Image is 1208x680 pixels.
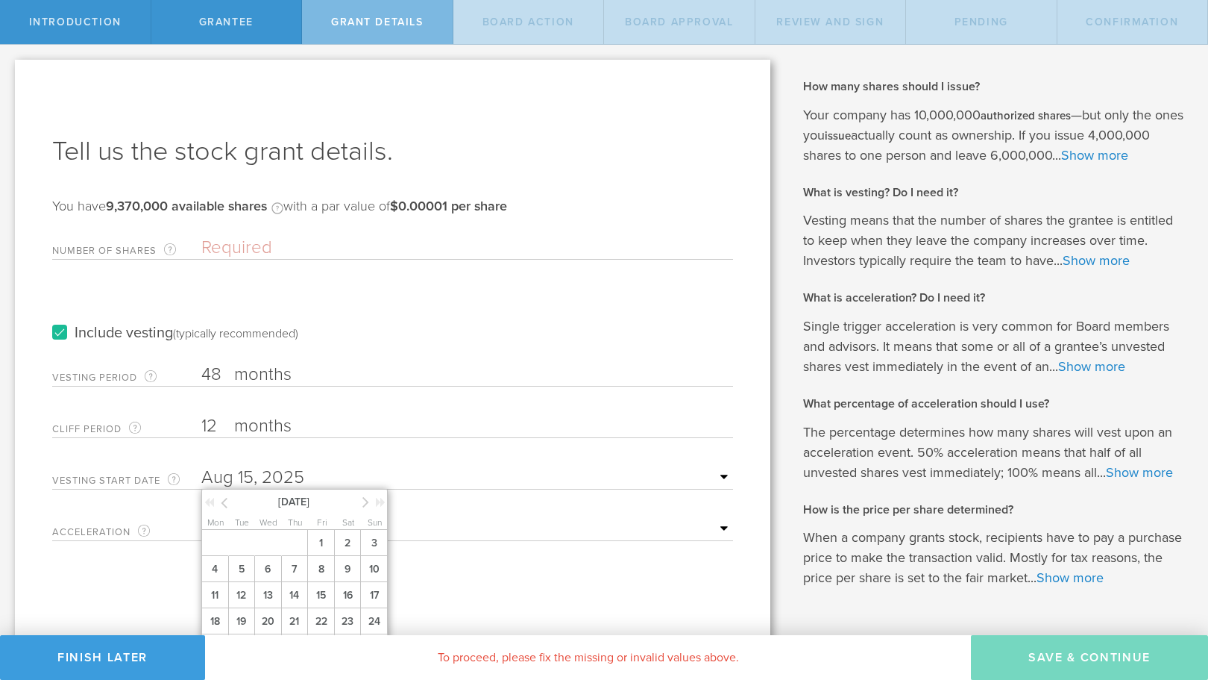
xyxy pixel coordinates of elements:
[201,415,733,437] input: Number of months
[360,556,387,582] span: 10
[360,634,388,661] span: 31
[29,16,122,28] span: Introduction
[52,325,298,341] label: Include vesting
[803,396,1186,412] h2: What percentage of acceleration should I use?
[234,415,383,440] label: months
[803,184,1186,201] h2: What is vesting? Do I need it?
[307,582,334,608] span: 15
[1063,252,1130,269] a: Show more
[201,634,228,661] span: 25
[254,556,281,582] span: 6
[201,608,228,634] span: 18
[207,517,224,528] span: Mon
[205,635,971,680] div: To proceed, please fix the missing or invalid values above.
[776,16,884,28] span: Review and Sign
[281,608,308,634] span: 21
[1086,16,1178,28] span: Confirmation
[52,523,201,540] label: Acceleration
[825,129,851,143] b: issue
[288,517,302,528] span: Thu
[803,78,1186,95] h2: How many shares should I issue?
[317,517,327,528] span: Fri
[234,364,383,389] label: months
[254,634,281,661] span: 27
[360,530,387,556] span: 3
[331,16,424,28] span: Grant Details
[254,582,281,608] span: 13
[360,582,387,608] span: 17
[1058,358,1125,375] a: Show more
[281,582,308,608] span: 14
[803,290,1186,306] h2: What is acceleration? Do I need it?
[307,608,334,634] span: 22
[201,556,228,582] span: 4
[803,528,1186,588] p: When a company grants stock, recipients have to pay a purchase price to make the transaction vali...
[334,582,361,608] span: 16
[334,608,361,634] span: 23
[334,556,361,582] span: 9
[228,582,255,608] span: 12
[803,422,1186,483] p: The percentage determines how many shares will vest upon an acceleration event. 50% acceleration ...
[307,530,334,556] span: 1
[981,109,1071,122] b: authorized shares
[281,634,308,661] span: 28
[1106,464,1173,481] a: Show more
[52,369,201,386] label: Vesting Period
[52,134,733,169] h1: Tell us the stock grant details.
[971,635,1208,680] button: Save & Continue
[228,634,255,661] span: 26
[334,634,361,661] span: 30
[52,472,201,489] label: Vesting Start Date
[259,517,277,528] span: Wed
[228,556,255,582] span: 5
[230,493,357,509] span: [DATE]
[173,326,298,341] div: (typically recommended)
[52,420,201,437] label: Cliff Period
[803,210,1186,271] p: Vesting means that the number of shares the grantee is entitled to keep when they leave the compa...
[201,237,733,259] input: Required
[390,198,507,214] b: $0.00001 per share
[1036,570,1104,586] a: Show more
[1061,147,1128,163] a: Show more
[360,608,387,634] span: 24
[803,502,1186,518] h2: How is the price per share determined?
[334,530,361,556] span: 2
[201,582,228,608] span: 11
[52,199,507,229] div: You have
[201,364,733,386] input: Number of months
[625,16,733,28] span: Board Approval
[307,634,334,661] span: 29
[201,467,733,489] input: Required
[803,316,1186,377] p: Single trigger acceleration is very common for Board members and advisors. It means that some or ...
[1133,564,1208,635] iframe: Chat Widget
[228,608,255,634] span: 19
[954,16,1008,28] span: Pending
[307,556,334,582] span: 8
[342,517,354,528] span: Sat
[52,242,201,259] label: Number of Shares
[482,16,574,28] span: Board Action
[368,517,382,528] span: Sun
[199,16,254,28] span: Grantee
[235,517,249,528] span: Tue
[283,198,507,214] span: with a par value of
[106,198,267,214] b: 9,370,000 available shares
[281,556,308,582] span: 7
[254,608,281,634] span: 20
[803,105,1186,166] p: Your company has 10,000,000 —but only the ones you actually count as ownership. If you issue 4,00...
